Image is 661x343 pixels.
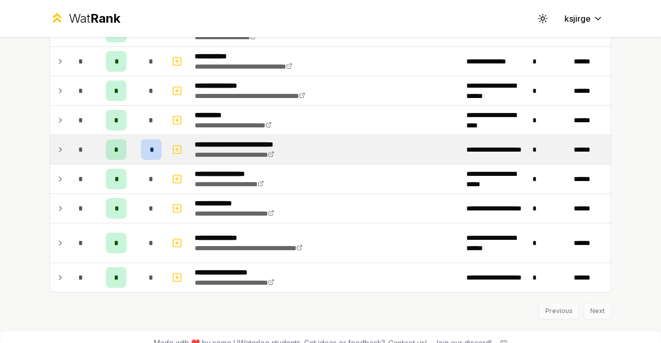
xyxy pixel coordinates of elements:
span: ksjirge [564,12,591,25]
span: Rank [90,11,120,26]
a: WatRank [50,10,120,27]
button: ksjirge [556,9,611,28]
div: Wat [69,10,120,27]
